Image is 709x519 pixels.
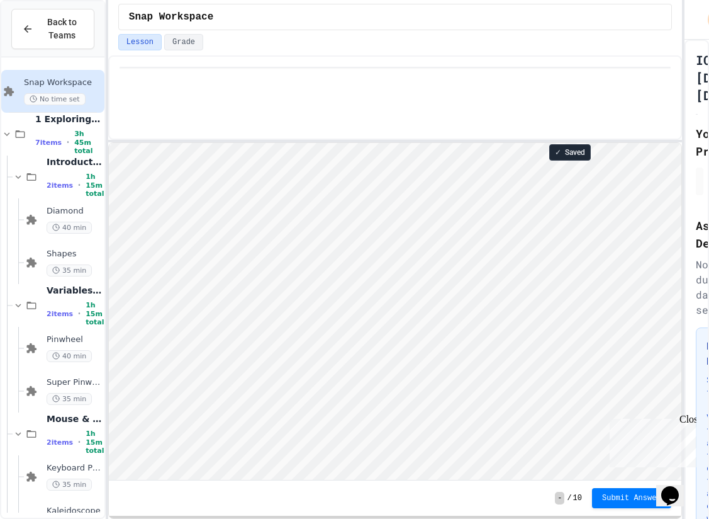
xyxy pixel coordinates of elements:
span: Saved [565,147,585,157]
span: / [567,493,571,503]
span: 1h 15m total [86,430,104,455]
span: - [555,492,564,505]
button: Lesson [118,34,162,50]
span: Shapes [47,249,102,259]
span: 2 items [47,310,73,318]
span: Diamond [47,206,102,217]
span: 35 min [47,393,92,405]
span: 2 items [47,438,73,447]
span: • [67,137,69,147]
span: Back to Teams [41,16,84,42]
span: 40 min [47,222,92,234]
span: Keyboard Pinwheel [47,463,102,474]
span: Snap Workspace [24,77,102,88]
span: Pinwheel [47,334,102,345]
span: 10 [573,493,582,503]
span: • [78,437,81,447]
button: Grade [164,34,203,50]
div: No due date set [696,257,698,317]
span: No time set [24,93,86,105]
span: Snap Workspace [129,9,213,25]
div: Chat with us now!Close [5,5,87,80]
span: 2 items [47,181,73,190]
span: Mouse & Keyboard [47,413,102,425]
span: 1h 15m total [86,301,104,326]
span: 3h 45m total [74,130,102,155]
span: Introduction to Snap [47,156,102,168]
span: ✓ [555,147,561,157]
span: 1 Exploring Data [35,113,102,125]
span: • [78,180,81,190]
span: Kaleidoscope [47,506,102,516]
span: 1h 15m total [86,173,104,198]
span: 35 min [47,479,92,491]
h2: Your Progress [696,125,698,160]
iframe: Snap! Programming Environment [109,143,681,480]
span: 35 min [47,265,92,277]
span: • [78,309,81,319]
span: 40 min [47,350,92,362]
button: Back to Teams [11,9,94,49]
span: Submit Answer [602,493,661,503]
span: Variables and Blocks [47,285,102,296]
span: Super Pinwheel [47,377,102,388]
iframe: chat widget [656,469,696,506]
button: Submit Answer [592,488,671,508]
span: 7 items [35,139,62,147]
h2: Assignment Details [696,217,698,252]
iframe: chat widget [605,414,696,467]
